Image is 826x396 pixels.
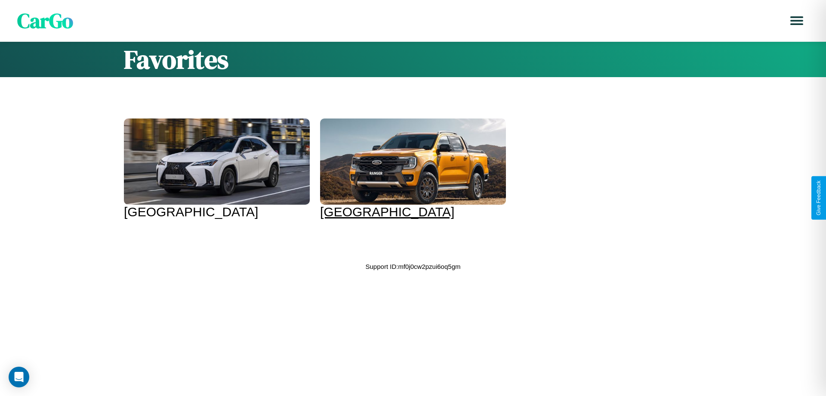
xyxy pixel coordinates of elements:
h1: Favorites [124,42,702,77]
p: Support ID: mf0j0cw2pzui6oq5gm [366,261,461,272]
div: Open Intercom Messenger [9,367,29,387]
span: CarGo [17,6,73,35]
div: [GEOGRAPHIC_DATA] [124,205,310,219]
div: Give Feedback [816,181,822,215]
button: Open menu [785,9,809,33]
div: [GEOGRAPHIC_DATA] [320,205,506,219]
